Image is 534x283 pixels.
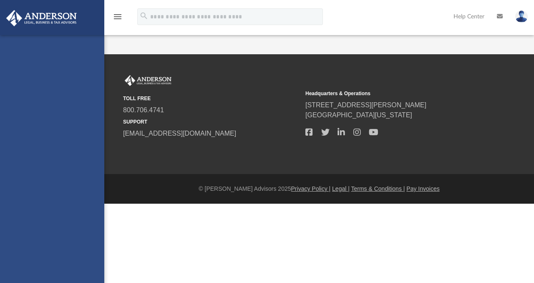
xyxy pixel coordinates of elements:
[332,185,350,192] a: Legal |
[305,111,412,119] a: [GEOGRAPHIC_DATA][US_STATE]
[113,16,123,22] a: menu
[351,185,405,192] a: Terms & Conditions |
[291,185,331,192] a: Privacy Policy |
[123,130,236,137] a: [EMAIL_ADDRESS][DOMAIN_NAME]
[123,118,300,126] small: SUPPORT
[123,75,173,86] img: Anderson Advisors Platinum Portal
[305,90,482,97] small: Headquarters & Operations
[123,106,164,114] a: 800.706.4741
[139,11,149,20] i: search
[406,185,439,192] a: Pay Invoices
[113,12,123,22] i: menu
[515,10,528,23] img: User Pic
[123,95,300,102] small: TOLL FREE
[305,101,426,109] a: [STREET_ADDRESS][PERSON_NAME]
[104,184,534,193] div: © [PERSON_NAME] Advisors 2025
[4,10,79,26] img: Anderson Advisors Platinum Portal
